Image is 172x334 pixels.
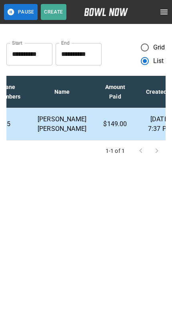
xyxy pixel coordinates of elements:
p: $149.00 [99,119,131,129]
p: [PERSON_NAME] [PERSON_NAME] [38,115,86,134]
span: List [153,56,164,66]
input: Choose date, selected date is Sep 20, 2025 [6,43,52,65]
button: Create [41,4,66,20]
img: logo [84,8,128,16]
button: open drawer [156,4,172,20]
th: Amount Paid [93,76,138,108]
input: Choose date, selected date is Oct 20, 2025 [56,43,102,65]
p: 1-1 of 1 [106,147,125,155]
span: Grid [153,43,165,52]
th: Name [31,76,93,108]
button: Pause [4,4,38,20]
